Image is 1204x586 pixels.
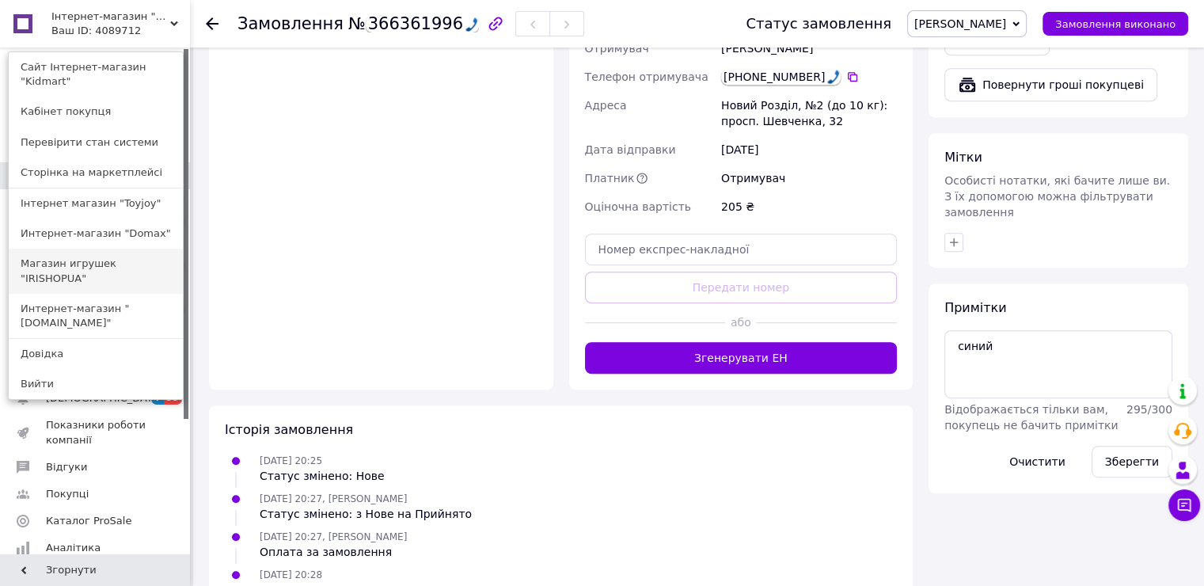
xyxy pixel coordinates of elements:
div: Call: 366361996 [366,16,479,32]
a: Перевірити стан системи [9,127,183,158]
button: Повернути гроші покупцеві [944,68,1157,101]
a: Сайт Інтернет-магазин "Kidmart" [9,52,183,97]
div: Отримувач [718,164,900,192]
div: Статус замовлення [746,16,891,32]
span: Отримувач [585,42,649,55]
span: [DATE] 20:27, [PERSON_NAME] [260,493,407,504]
div: Повернутися назад [206,16,218,32]
a: Довідка [9,339,183,369]
div: Новий Розділ, №2 (до 10 кг): просп. Шевченка, 32 [718,91,900,135]
span: Показники роботи компанії [46,418,146,447]
span: Аналітика [46,541,101,555]
div: 205 ₴ [718,192,900,221]
span: Особисті нотатки, які бачите лише ви. З їх допомогою можна фільтрувати замовлення [944,174,1170,219]
span: Платник [585,172,635,185]
img: hfpfyWBK5wQHBAGPgDf9c6qAYOxxMAAAAASUVORK5CYII= [827,70,840,84]
span: Інтернет-магазин "Kidmart" [51,10,170,24]
span: Мітки [944,150,982,165]
span: Примітки [944,300,1006,315]
span: Замовлення виконано [1055,18,1176,30]
span: Відображається тільки вам, покупець не бачить примітки [944,403,1118,432]
a: Интернет-магазин "[DOMAIN_NAME]" [9,294,183,338]
span: або [725,314,756,330]
img: hfpfyWBK5wQHBAGPgDf9c6qAYOxxMAAAAASUVORK5CYII= [465,17,478,32]
span: Адреса [585,99,627,112]
div: [PERSON_NAME] [718,34,900,63]
button: Зберегти [1092,446,1172,478]
a: Вийти [9,369,183,399]
span: [PERSON_NAME] [914,17,1006,30]
div: [DATE] [718,135,900,164]
a: Магазин игрушек "IRISHOPUA" [9,249,183,293]
div: Call: +380 63 965 55 39 [721,69,841,85]
div: Ваш ID: 4089712 [51,24,118,38]
a: Кабінет покупця [9,97,183,127]
span: Телефон отримувача [585,70,708,83]
div: Статус змінено: з Нове на Прийнято [260,506,472,522]
span: Замовлення [237,14,344,33]
button: Замовлення виконано [1043,12,1188,36]
span: № [348,14,479,33]
textarea: синий [944,330,1172,398]
button: Чат з покупцем [1168,489,1200,521]
span: Відгуки [46,460,87,474]
input: Номер експрес-накладної [585,234,898,265]
span: Оціночна вартість [585,200,691,213]
button: Очистити [996,446,1079,478]
div: Статус змінено: Нове [260,468,385,484]
span: [DATE] 20:25 [260,455,322,466]
div: Оплата за замовлення [260,544,407,560]
span: [DATE] 20:28 [260,569,322,580]
span: Дата відправки [585,143,676,156]
span: Покупці [46,487,89,501]
span: Історія замовлення [225,422,353,437]
span: [DATE] 20:27, [PERSON_NAME] [260,531,407,542]
button: Згенерувати ЕН [585,342,898,374]
span: 295 / 300 [1126,403,1172,416]
span: Каталог ProSale [46,514,131,528]
a: Інтернет магазин "Toyjoy" [9,188,183,219]
a: Интернет-магазин "Domax" [9,219,183,249]
a: Сторінка на маркетплейсі [9,158,183,188]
